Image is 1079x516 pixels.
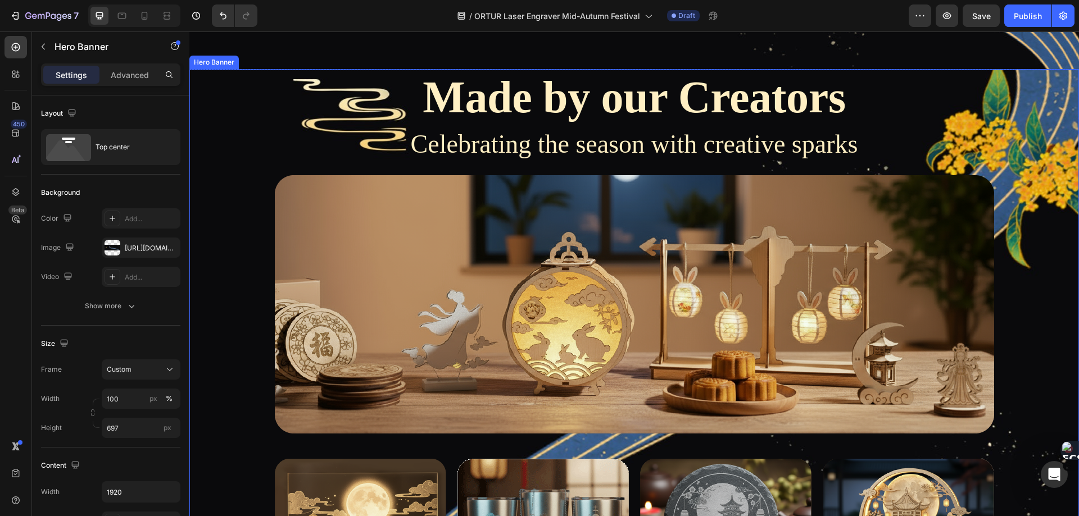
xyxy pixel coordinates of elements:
span: px [164,423,171,432]
div: Beta [8,206,27,214]
button: Custom [102,359,180,380]
label: Width [41,394,60,404]
div: Top center [96,134,164,160]
span: / [469,10,472,22]
span: ORTUR Laser Engraver Mid-Autumn Festival [474,10,640,22]
button: Save [963,4,1000,27]
span: Draft [678,11,695,21]
span: Made by our Creators [233,41,656,90]
p: 7 [74,9,79,22]
div: Show more [85,300,137,312]
div: % [166,394,173,404]
div: Content [41,458,82,473]
button: 7 [4,4,84,27]
span: Save [972,11,991,21]
label: Frame [41,364,62,375]
div: 450 [11,120,27,129]
div: Hero Banner [2,26,47,36]
p: Hero Banner [55,40,150,53]
div: Publish [1014,10,1042,22]
div: Color [41,211,74,226]
p: Settings [56,69,87,81]
div: [URL][DOMAIN_NAME] [125,243,178,253]
div: Layout [41,106,79,121]
div: Background [41,188,80,198]
span: Custom [107,364,132,375]
input: Auto [102,482,180,502]
img: gempages_480286256312353826-607189a8-0447-4e0d-8baf-fc743651782c.png [85,144,805,402]
label: Height [41,423,62,433]
div: Video [41,270,75,285]
div: Size [41,336,71,351]
iframe: Design area [189,31,1079,516]
div: Image [41,240,76,255]
div: Add... [125,272,178,282]
button: Show more [41,296,180,316]
div: px [149,394,157,404]
button: Publish [1004,4,1051,27]
input: px [102,418,180,438]
iframe: Intercom live chat [1041,461,1068,488]
button: px [162,392,176,405]
div: Undo/Redo [212,4,257,27]
div: Add... [125,214,178,224]
p: Advanced [111,69,149,81]
input: px% [102,389,180,409]
button: % [147,392,160,405]
div: Width [41,487,60,497]
span: Celebrating the season with creative sparks [221,98,669,127]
